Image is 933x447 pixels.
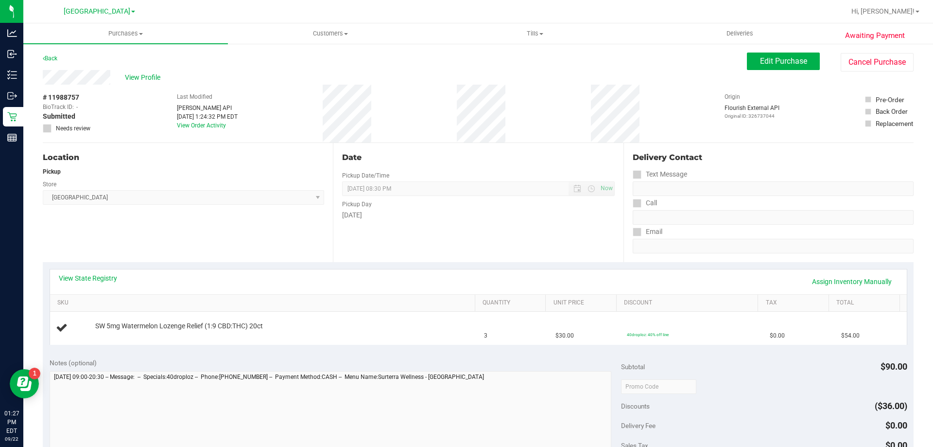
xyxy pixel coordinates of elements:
span: 3 [484,331,487,340]
a: Unit Price [553,299,613,307]
button: Cancel Purchase [841,53,914,72]
div: [DATE] [342,210,614,220]
span: SW 5mg Watermelon Lozenge Relief (1:9 CBD:THC) 20ct [95,322,263,331]
span: $90.00 [881,361,907,372]
label: Store [43,180,56,189]
span: View Profile [125,72,164,83]
iframe: Resource center unread badge [29,368,40,379]
span: Discounts [621,397,650,415]
p: Original ID: 326737044 [725,112,779,120]
a: Tax [766,299,825,307]
a: Discount [624,299,754,307]
div: Location [43,152,324,163]
a: SKU [57,299,471,307]
label: Call [633,196,657,210]
inline-svg: Inbound [7,49,17,59]
label: Origin [725,92,740,101]
label: Text Message [633,167,687,181]
input: Promo Code [621,379,696,394]
span: 40droploz: 40% off line [627,332,669,337]
span: Purchases [23,29,228,38]
label: Last Modified [177,92,212,101]
iframe: Resource center [10,369,39,398]
a: Purchases [23,23,228,44]
inline-svg: Retail [7,112,17,122]
input: Format: (999) 999-9999 [633,181,914,196]
span: - [76,103,78,111]
a: View State Registry [59,273,117,283]
a: Deliveries [638,23,842,44]
span: Awaiting Payment [845,30,905,41]
span: $0.00 [770,331,785,340]
div: Pre-Order [876,95,904,105]
a: View Order Activity [177,122,226,129]
div: Replacement [876,119,913,128]
span: Needs review [56,124,90,133]
div: [DATE] 1:24:32 PM EDT [177,112,238,121]
inline-svg: Inventory [7,70,17,80]
a: Quantity [483,299,542,307]
div: Back Order [876,107,908,116]
button: Edit Purchase [747,53,820,70]
p: 09/22 [4,435,19,443]
span: Customers [228,29,432,38]
inline-svg: Reports [7,133,17,143]
span: BioTrack ID: [43,103,74,111]
span: Edit Purchase [760,56,807,66]
label: Pickup Day [342,200,372,209]
span: Hi, [PERSON_NAME]! [851,7,915,15]
span: Submitted [43,111,75,122]
span: Tills [433,29,637,38]
label: Email [633,225,662,239]
span: # 11988757 [43,92,79,103]
div: Flourish External API [725,104,779,120]
span: Deliveries [713,29,766,38]
div: Delivery Contact [633,152,914,163]
span: Subtotal [621,363,645,371]
a: Assign Inventory Manually [806,273,898,290]
span: Notes (optional) [50,359,97,367]
input: Format: (999) 999-9999 [633,210,914,225]
p: 01:27 PM EDT [4,409,19,435]
span: $0.00 [885,420,907,430]
span: $54.00 [841,331,860,340]
a: Back [43,55,57,62]
div: [PERSON_NAME] API [177,104,238,112]
inline-svg: Analytics [7,28,17,38]
a: Tills [432,23,637,44]
strong: Pickup [43,168,61,175]
label: Pickup Date/Time [342,171,389,180]
span: ($36.00) [875,401,907,411]
a: Customers [228,23,432,44]
a: Total [836,299,896,307]
span: $30.00 [555,331,574,340]
span: Delivery Fee [621,422,656,429]
inline-svg: Outbound [7,91,17,101]
span: [GEOGRAPHIC_DATA] [64,7,130,16]
div: Date [342,152,614,163]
